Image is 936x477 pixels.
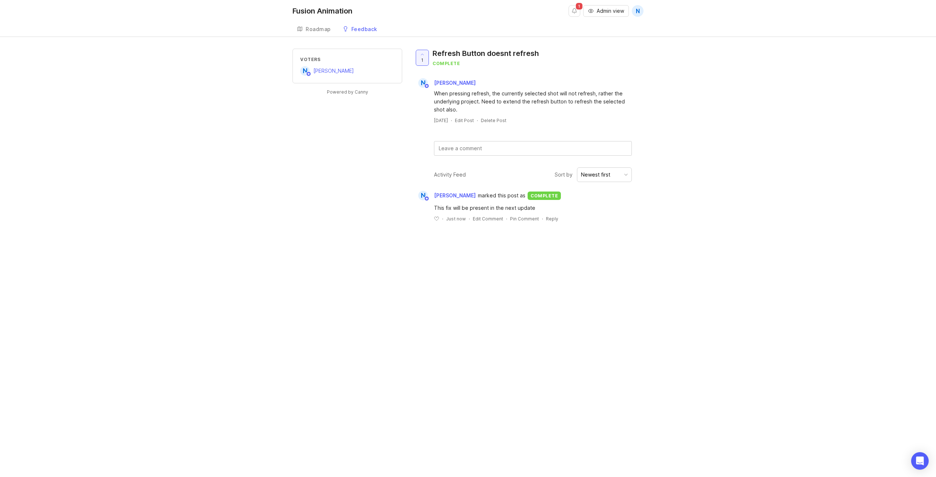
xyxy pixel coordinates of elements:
[632,5,643,17] button: N
[576,3,582,10] span: 1
[434,117,448,124] a: [DATE]
[434,80,476,86] span: [PERSON_NAME]
[424,196,430,201] img: member badge
[434,171,466,179] div: Activity Feed
[469,216,470,222] div: ·
[636,7,640,15] span: N
[478,192,525,200] span: marked this post as
[300,56,395,63] div: Voters
[300,66,310,76] div: N
[313,68,354,74] span: [PERSON_NAME]
[434,90,632,114] div: When pressing refresh, the currently selected shot will not refresh, rather the underlying projec...
[481,117,506,124] div: Delete Post
[506,216,507,222] div: ·
[442,216,443,222] div: ·
[306,27,331,32] div: Roadmap
[338,22,382,37] a: Feedback
[581,171,610,179] div: Newest first
[477,117,478,124] div: ·
[583,5,629,17] button: Admin view
[421,57,423,63] span: 1
[306,71,312,77] img: member badge
[546,216,558,222] div: Reply
[418,191,428,200] div: N
[433,60,539,67] div: complete
[911,452,929,470] div: Open Intercom Messenger
[414,191,478,200] a: N[PERSON_NAME]
[473,216,503,222] div: Edit Comment
[300,66,354,76] a: N[PERSON_NAME]
[424,83,430,89] img: member badge
[292,7,352,15] div: Fusion Animation
[528,192,561,200] div: complete
[597,7,624,15] span: Admin view
[416,50,429,66] button: 1
[434,204,632,212] div: This fix will be present in the next update
[351,27,377,32] div: Feedback
[451,117,452,124] div: ·
[446,216,466,222] span: Just now
[555,171,573,179] span: Sort by
[418,78,428,88] div: N
[326,88,369,96] a: Powered by Canny
[414,78,482,88] a: N[PERSON_NAME]
[292,22,335,37] a: Roadmap
[433,48,539,58] div: Refresh Button doesnt refresh
[434,192,476,200] span: [PERSON_NAME]
[510,216,539,222] div: Pin Comment
[455,117,474,124] div: Edit Post
[569,5,580,17] button: Notifications
[542,216,543,222] div: ·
